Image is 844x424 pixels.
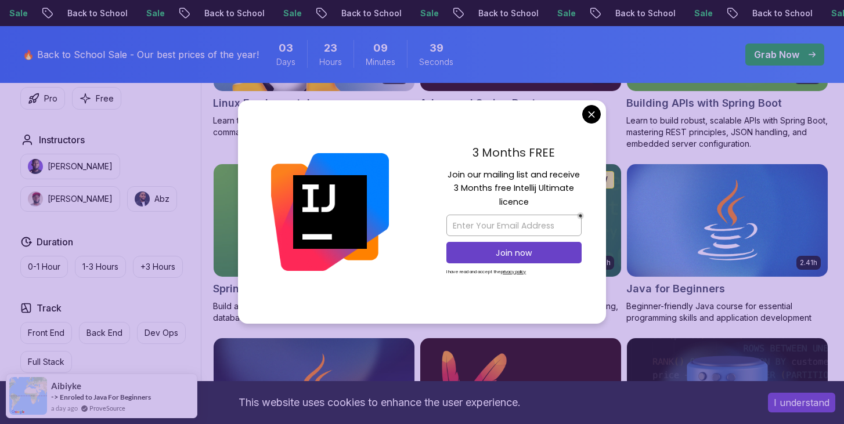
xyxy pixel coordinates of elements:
p: Back to School [634,8,713,19]
button: Free [72,87,121,110]
span: 9 Minutes [373,40,388,56]
img: instructor img [135,191,150,206]
button: Accept cookies [768,393,835,412]
p: Front End [28,327,64,339]
p: Learn the fundamentals of Linux and how to use the command line [213,115,415,138]
p: Learn to build robust, scalable APIs with Spring Boot, mastering REST principles, JSON handling, ... [626,115,828,150]
p: Sale [302,8,340,19]
p: 🔥 Back to School Sale - Our best prices of the year! [23,48,259,61]
span: Minutes [366,56,395,68]
p: Back to School [497,8,576,19]
button: 1-3 Hours [75,256,126,278]
a: Java for Beginners card2.41hJava for BeginnersBeginner-friendly Java course for essential program... [626,164,828,324]
span: 3 Days [279,40,293,56]
span: Aibiyke [51,381,81,391]
img: instructor img [28,191,43,206]
button: Back End [79,322,130,344]
p: Back to School [86,8,165,19]
a: Spring Boot for Beginners card1.67hNEWSpring Boot for BeginnersBuild a CRUD API with Spring Boot ... [213,164,415,324]
p: Dev Ops [145,327,178,339]
p: [PERSON_NAME] [48,193,113,205]
p: Sale [165,8,203,19]
p: Free [96,93,114,104]
h2: Java for Beginners [626,281,725,297]
span: 39 Seconds [430,40,443,56]
p: Build a CRUD API with Spring Boot and PostgreSQL database using Spring Data JPA and Spring AI [213,300,415,324]
h2: Linux Fundamentals [213,95,316,111]
button: Front End [20,322,72,344]
img: instructor img [28,159,43,174]
button: Full Stack [20,351,72,373]
p: Pro [44,93,57,104]
p: Back to School [360,8,439,19]
button: instructor img[PERSON_NAME] [20,186,120,212]
h2: Building APIs with Spring Boot [626,95,782,111]
span: a day ago [51,403,78,413]
p: Back End [86,327,122,339]
span: Seconds [419,56,453,68]
a: ProveSource [89,403,125,413]
p: Abz [154,193,169,205]
button: instructor img[PERSON_NAME] [20,154,120,179]
button: instructor imgAbz [127,186,177,212]
span: -> [51,392,59,401]
button: 0-1 Hour [20,256,68,278]
p: Grab Now [754,48,799,61]
h2: Advanced Spring Boot [420,95,536,111]
p: 1-3 Hours [82,261,118,273]
h2: Track [37,301,62,315]
p: Sale [439,8,477,19]
img: provesource social proof notification image [9,377,47,415]
button: +3 Hours [133,256,183,278]
p: +3 Hours [140,261,175,273]
p: 2.41h [800,258,817,267]
h2: Duration [37,235,73,249]
p: Sale [713,8,751,19]
p: Back to School [223,8,302,19]
span: 23 Hours [324,40,337,56]
h2: Instructors [39,133,85,147]
p: Beginner-friendly Java course for essential programming skills and application development [626,300,828,324]
p: Sale [576,8,614,19]
button: Pro [20,87,65,110]
p: Full Stack [28,356,64,368]
a: Enroled to Java For Beginners [60,393,151,401]
h2: Spring Boot for Beginners [213,281,346,297]
p: Sale [28,8,66,19]
img: Java for Beginners card [627,164,828,277]
p: 0-1 Hour [28,261,60,273]
button: Dev Ops [137,322,186,344]
div: This website uses cookies to enhance the user experience. [9,390,751,415]
span: Hours [319,56,342,68]
p: [PERSON_NAME] [48,161,113,172]
span: Days [276,56,295,68]
img: Spring Boot for Beginners card [214,164,414,277]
